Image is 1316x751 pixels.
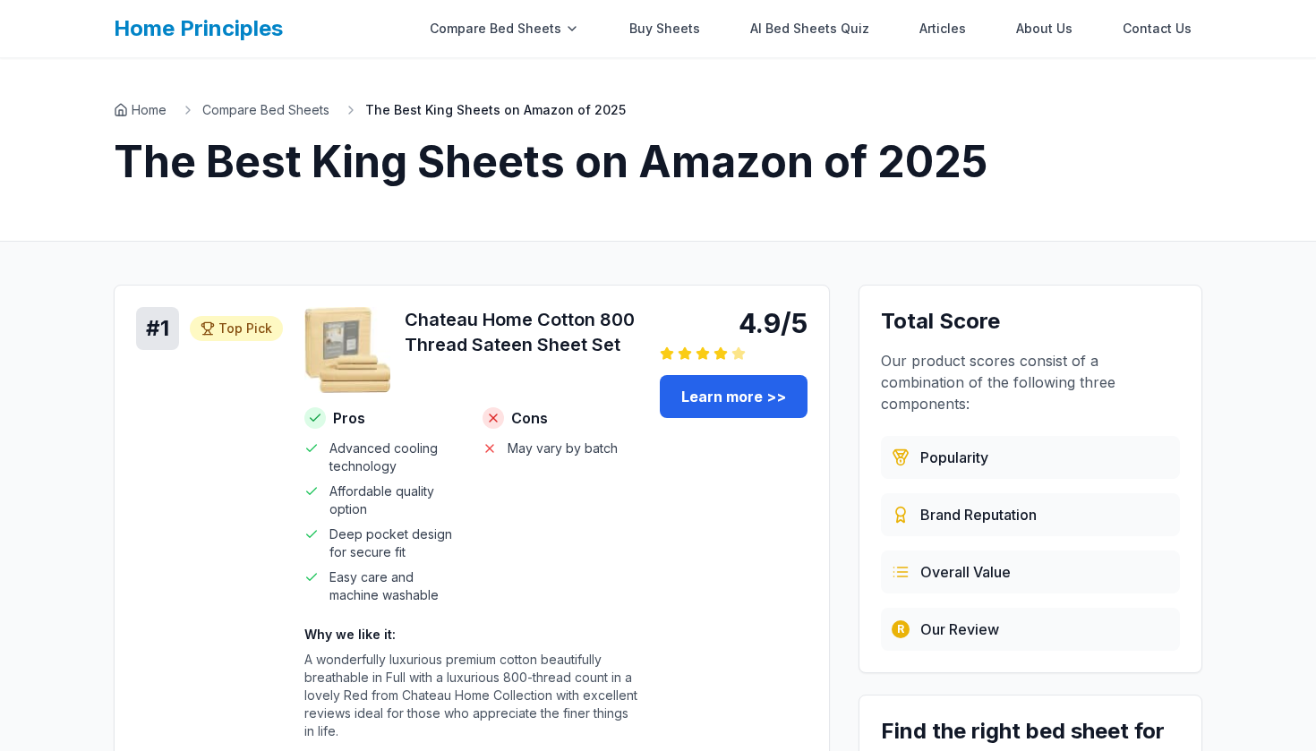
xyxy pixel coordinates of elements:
[619,11,711,47] a: Buy Sheets
[329,482,461,518] span: Affordable quality option
[920,504,1037,525] span: Brand Reputation
[1112,11,1202,47] a: Contact Us
[920,561,1011,583] span: Overall Value
[660,307,808,339] div: 4.9/5
[329,440,461,475] span: Advanced cooling technology
[114,141,1202,183] h1: The Best King Sheets on Amazon of 2025
[114,101,167,119] a: Home
[881,608,1180,651] div: Our team's hands-on testing and evaluation process
[909,11,977,47] a: Articles
[136,307,179,350] div: # 1
[920,447,988,468] span: Popularity
[405,307,638,357] h3: Chateau Home Cotton 800 Thread Sateen Sheet Set
[304,307,390,393] img: Chateau Home Cotton 800 Thread Sateen Sheet Set - Cotton product image
[114,15,283,41] a: Home Principles
[304,651,638,740] p: A wonderfully luxurious premium cotton beautifully breathable in Full with a luxurious 800-thread...
[881,350,1180,414] p: Our product scores consist of a combination of the following three components:
[202,101,329,119] a: Compare Bed Sheets
[1005,11,1083,47] a: About Us
[881,493,1180,536] div: Evaluated from brand history, quality standards, and market presence
[419,11,590,47] div: Compare Bed Sheets
[508,440,618,457] span: May vary by batch
[114,101,1202,119] nav: Breadcrumb
[304,407,461,429] h4: Pros
[881,550,1180,593] div: Combines price, quality, durability, and customer satisfaction
[897,622,904,636] span: R
[660,375,808,418] a: Learn more >>
[881,436,1180,479] div: Based on customer reviews, ratings, and sales data
[739,11,880,47] a: AI Bed Sheets Quiz
[329,568,461,604] span: Easy care and machine washable
[329,525,461,561] span: Deep pocket design for secure fit
[920,619,999,640] span: Our Review
[365,101,626,119] span: The Best King Sheets on Amazon of 2025
[304,626,638,644] h4: Why we like it:
[218,320,272,337] span: Top Pick
[881,307,1180,336] h3: Total Score
[483,407,639,429] h4: Cons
